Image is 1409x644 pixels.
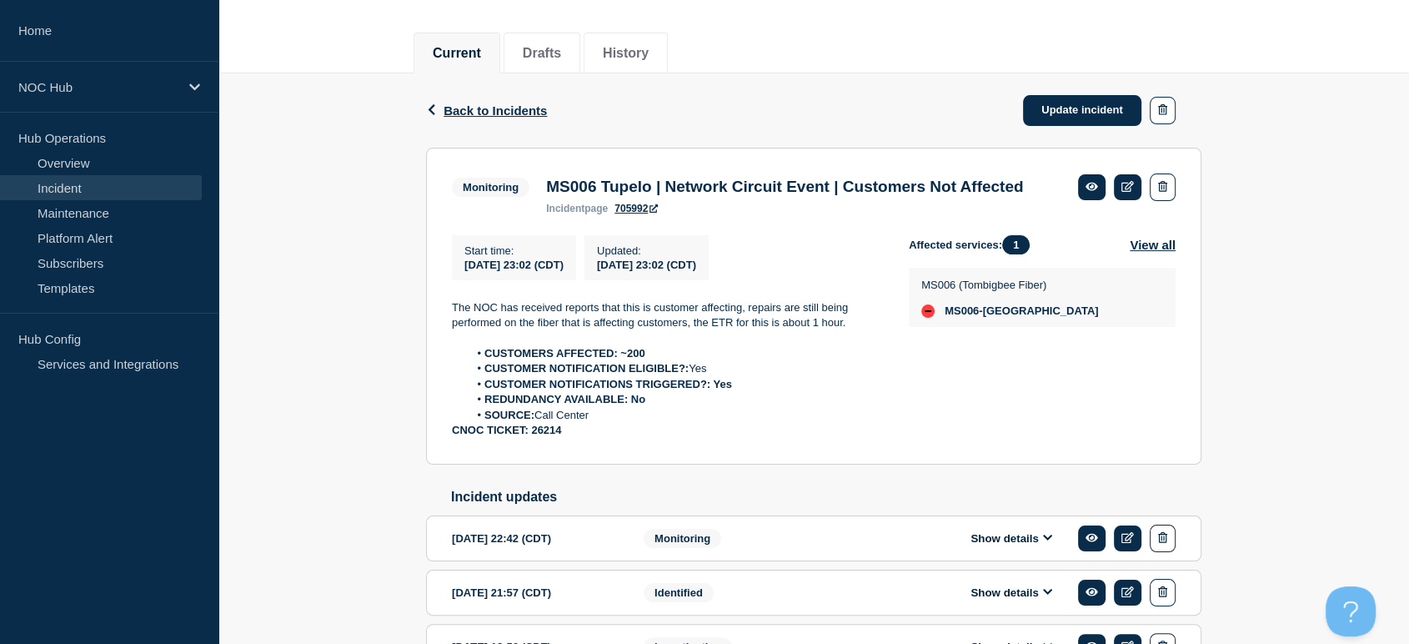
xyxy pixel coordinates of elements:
[452,300,882,331] p: The NOC has received reports that this is customer affecting, repairs are still being performed o...
[614,203,658,214] a: 705992
[546,178,1023,196] h3: MS006 Tupelo | Network Circuit Event | Customers Not Affected
[484,378,732,390] strong: CUSTOMER NOTIFICATIONS TRIGGERED?: Yes
[452,579,619,606] div: [DATE] 21:57 (CDT)
[469,361,883,376] li: Yes
[484,409,534,421] strong: SOURCE:
[444,103,547,118] span: Back to Incidents
[426,103,547,118] button: Back to Incidents
[464,259,564,271] span: [DATE] 23:02 (CDT)
[546,203,584,214] span: incident
[1023,95,1141,126] a: Update incident
[1130,235,1176,254] button: View all
[433,46,481,61] button: Current
[18,80,178,94] p: NOC Hub
[451,490,1201,505] h2: Incident updates
[597,244,696,257] p: Updated :
[644,529,721,548] span: Monitoring
[945,304,1098,318] span: MS006-[GEOGRAPHIC_DATA]
[1326,586,1376,636] iframe: Help Scout Beacon - Open
[452,525,619,552] div: [DATE] 22:42 (CDT)
[909,235,1038,254] span: Affected services:
[1002,235,1030,254] span: 1
[469,408,883,423] li: Call Center
[452,178,529,197] span: Monitoring
[546,203,608,214] p: page
[452,424,561,436] strong: CNOC TICKET: 26214
[965,531,1057,546] button: Show details
[523,46,561,61] button: Drafts
[597,257,696,271] div: [DATE] 23:02 (CDT)
[484,393,645,405] strong: REDUNDANCY AVAILABLE: No
[484,362,689,375] strong: CUSTOMER NOTIFICATION ELIGIBLE?:
[921,304,935,318] div: down
[921,279,1098,291] p: MS006 (Tombigbee Fiber)
[484,347,645,360] strong: CUSTOMERS AFFECTED: ~200
[464,244,564,257] p: Start time :
[603,46,649,61] button: History
[965,586,1057,600] button: Show details
[644,583,714,602] span: Identified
